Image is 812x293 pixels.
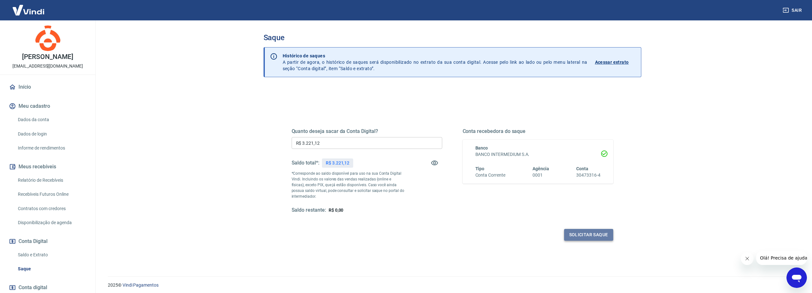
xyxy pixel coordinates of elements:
p: Acessar extrato [595,59,629,65]
a: Informe de rendimentos [15,142,88,155]
h5: Conta recebedora do saque [463,128,613,135]
a: Recebíveis Futuros Online [15,188,88,201]
h6: Conta Corrente [475,172,505,179]
button: Conta Digital [8,234,88,248]
a: Relatório de Recebíveis [15,174,88,187]
h6: BANCO INTERMEDIUM S.A. [475,151,600,158]
iframe: Mensagem da empresa [756,251,807,265]
p: Histórico de saques [283,53,587,59]
a: Início [8,80,88,94]
p: A partir de agora, o histórico de saques será disponibilizado no extrato da sua conta digital. Ac... [283,53,587,72]
span: Banco [475,145,488,150]
h3: Saque [264,33,641,42]
p: [EMAIL_ADDRESS][DOMAIN_NAME] [12,63,83,70]
h6: 30473316-4 [576,172,600,179]
p: R$ 3.221,12 [326,160,349,166]
p: [PERSON_NAME] [22,54,73,60]
a: Vindi Pagamentos [123,282,159,288]
img: 58b5854c-8c57-495e-9e8e-ff13dd1c1863.jpeg [35,26,61,51]
span: R$ 0,00 [329,208,344,213]
p: *Corresponde ao saldo disponível para uso na sua Conta Digital Vindi. Incluindo os valores das ve... [292,171,405,199]
p: 2025 © [108,282,797,289]
a: Contratos com credores [15,202,88,215]
span: Agência [533,166,549,171]
button: Sair [781,4,804,16]
span: Tipo [475,166,485,171]
button: Solicitar saque [564,229,613,241]
h5: Quanto deseja sacar da Conta Digital? [292,128,442,135]
span: Conta [576,166,588,171]
a: Dados de login [15,128,88,141]
img: Vindi [8,0,49,20]
button: Meu cadastro [8,99,88,113]
span: Olá! Precisa de ajuda? [4,4,54,10]
h5: Saldo total*: [292,160,319,166]
a: Saque [15,262,88,275]
a: Saldo e Extrato [15,248,88,261]
a: Disponibilização de agenda [15,216,88,229]
h6: 0001 [533,172,549,179]
h5: Saldo restante: [292,207,326,214]
iframe: Fechar mensagem [741,252,754,265]
a: Acessar extrato [595,53,636,72]
iframe: Botão para abrir a janela de mensagens [786,267,807,288]
span: Conta digital [19,283,47,292]
button: Meus recebíveis [8,160,88,174]
a: Dados da conta [15,113,88,126]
